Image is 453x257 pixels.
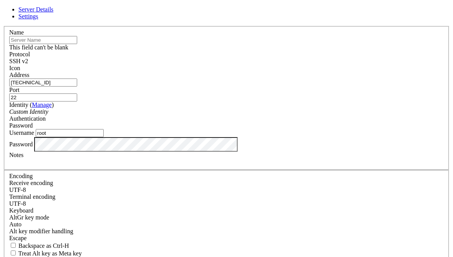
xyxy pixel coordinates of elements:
[9,193,55,200] label: The default terminal encoding. ISO-2022 enables character map translations (like graphics maps). ...
[9,250,82,257] label: Whether the Alt key acts as a Meta key or as a distinct Alt key.
[9,87,20,93] label: Port
[9,72,29,78] label: Address
[9,58,28,64] span: SSH v2
[9,101,54,108] label: Identity
[18,13,38,20] a: Settings
[11,243,16,248] input: Backspace as Ctrl-H
[9,122,444,129] div: Password
[9,115,46,122] label: Authentication
[18,242,69,249] span: Backspace as Ctrl-H
[9,228,73,234] label: Controls how the Alt key is handled. Escape: Send an ESC prefix. 8-Bit: Add 128 to the typed char...
[9,129,34,136] label: Username
[9,122,33,129] span: Password
[36,129,104,137] input: Login Username
[32,101,52,108] a: Manage
[9,187,26,193] span: UTF-8
[9,200,444,207] div: UTF-8
[9,152,23,158] label: Notes
[9,187,444,193] div: UTF-8
[9,79,77,87] input: Host Name or IP
[9,235,444,242] div: Escape
[9,141,33,147] label: Password
[9,51,30,57] label: Protocol
[9,65,20,71] label: Icon
[9,207,33,214] label: Keyboard
[9,242,69,249] label: If true, the backspace should send BS ('\x08', aka ^H). Otherwise the backspace key should send '...
[9,36,77,44] input: Server Name
[9,44,444,51] div: This field can't be blank
[18,6,53,13] a: Server Details
[9,29,24,36] label: Name
[9,93,77,101] input: Port Number
[9,58,444,65] div: SSH v2
[18,250,82,257] span: Treat Alt key as Meta key
[9,200,26,207] span: UTF-8
[9,108,444,115] div: Custom Identity
[9,221,21,228] span: Auto
[9,235,26,241] span: Escape
[11,250,16,255] input: Treat Alt key as Meta key
[9,108,48,115] i: Custom Identity
[9,173,33,179] label: Encoding
[9,221,444,228] div: Auto
[30,101,54,108] span: ( )
[9,180,53,186] label: Set the expected encoding for data received from the host. If the encodings do not match, visual ...
[9,214,49,221] label: Set the expected encoding for data received from the host. If the encodings do not match, visual ...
